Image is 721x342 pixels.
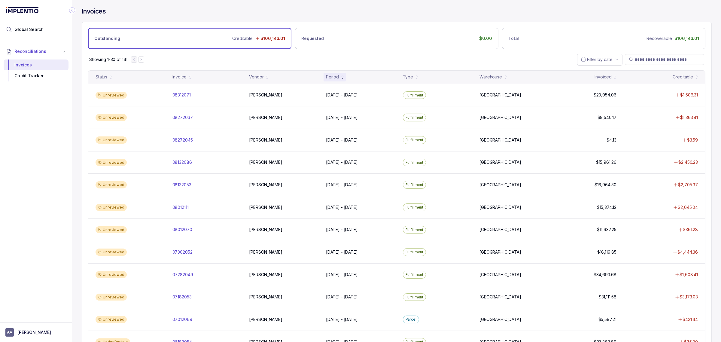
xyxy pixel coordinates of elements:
[96,204,127,211] div: Unreviewed
[68,7,76,14] div: Collapse Icon
[172,294,192,300] p: 07182053
[479,74,502,80] div: Warehouse
[172,74,187,80] div: Invoice
[326,227,358,233] p: [DATE] - [DATE]
[479,316,521,322] p: [GEOGRAPHIC_DATA]
[406,316,416,322] p: Parcel
[4,58,68,83] div: Reconciliations
[232,35,253,41] p: Creditable
[673,74,693,80] div: Creditable
[89,56,127,63] p: Showing 1-30 of 141
[326,159,358,165] p: [DATE] - [DATE]
[96,294,127,301] div: Unreviewed
[479,159,521,165] p: [GEOGRAPHIC_DATA]
[172,272,193,278] p: 07282049
[260,35,285,41] p: $106,143.01
[326,249,358,255] p: [DATE] - [DATE]
[96,316,127,323] div: Unreviewed
[326,115,358,121] p: [DATE] - [DATE]
[326,74,339,80] div: Period
[406,227,424,233] p: Fulfillment
[479,272,521,278] p: [GEOGRAPHIC_DATA]
[17,329,51,335] p: [PERSON_NAME]
[14,48,46,54] span: Reconciliations
[683,316,698,322] p: $421.44
[301,35,324,41] p: Requested
[172,316,192,322] p: 07012069
[249,272,282,278] p: [PERSON_NAME]
[406,204,424,210] p: Fulfillment
[4,45,68,58] button: Reconciliations
[94,35,120,41] p: Outstanding
[678,182,698,188] p: $2,705.37
[96,136,127,144] div: Unreviewed
[680,294,698,300] p: $3,173.03
[406,272,424,278] p: Fulfillment
[96,249,127,256] div: Unreviewed
[479,182,521,188] p: [GEOGRAPHIC_DATA]
[172,182,191,188] p: 08132053
[595,74,611,80] div: Invoiced
[406,182,424,188] p: Fulfillment
[249,74,263,80] div: Vendor
[674,35,699,41] p: $106,143.01
[96,226,127,234] div: Unreviewed
[138,56,144,63] button: Next Page
[598,115,616,121] p: $9,540.17
[172,204,189,210] p: 08012111
[607,137,616,143] p: $4.13
[8,60,64,70] div: Invoices
[595,182,616,188] p: $16,964.30
[172,137,193,143] p: 08272045
[596,159,616,165] p: $15,961.26
[249,294,282,300] p: [PERSON_NAME]
[82,7,106,16] h4: Invoices
[646,35,672,41] p: Recoverable
[678,159,698,165] p: $2,450.23
[577,54,622,65] button: Date Range Picker
[249,249,282,255] p: [PERSON_NAME]
[406,294,424,300] p: Fulfillment
[96,114,127,121] div: Unreviewed
[96,159,127,166] div: Unreviewed
[326,294,358,300] p: [DATE] - [DATE]
[599,294,616,300] p: $31,111.58
[89,56,127,63] div: Remaining page entries
[479,92,521,98] p: [GEOGRAPHIC_DATA]
[597,227,616,233] p: $11,937.25
[326,204,358,210] p: [DATE] - [DATE]
[406,160,424,166] p: Fulfillment
[406,115,424,121] p: Fulfillment
[172,159,192,165] p: 08132086
[249,204,282,210] p: [PERSON_NAME]
[677,249,698,255] p: $4,444.36
[96,181,127,188] div: Unreviewed
[479,249,521,255] p: [GEOGRAPHIC_DATA]
[172,92,191,98] p: 08312071
[326,137,358,143] p: [DATE] - [DATE]
[249,137,282,143] p: [PERSON_NAME]
[581,56,613,63] search: Date Range Picker
[5,328,67,337] button: User initials[PERSON_NAME]
[326,316,358,322] p: [DATE] - [DATE]
[680,272,698,278] p: $1,608.41
[249,316,282,322] p: [PERSON_NAME]
[479,227,521,233] p: [GEOGRAPHIC_DATA]
[403,74,413,80] div: Type
[598,316,616,322] p: $5,597.21
[172,249,193,255] p: 07302052
[326,272,358,278] p: [DATE] - [DATE]
[5,328,14,337] span: User initials
[597,249,616,255] p: $18,119.85
[406,137,424,143] p: Fulfillment
[249,115,282,121] p: [PERSON_NAME]
[8,70,64,81] div: Credit Tracker
[406,92,424,98] p: Fulfillment
[680,92,698,98] p: $1,506.31
[683,227,698,233] p: $361.28
[326,182,358,188] p: [DATE] - [DATE]
[14,26,44,32] span: Global Search
[587,57,613,62] span: Filter by date
[326,92,358,98] p: [DATE] - [DATE]
[680,115,698,121] p: $1,363.41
